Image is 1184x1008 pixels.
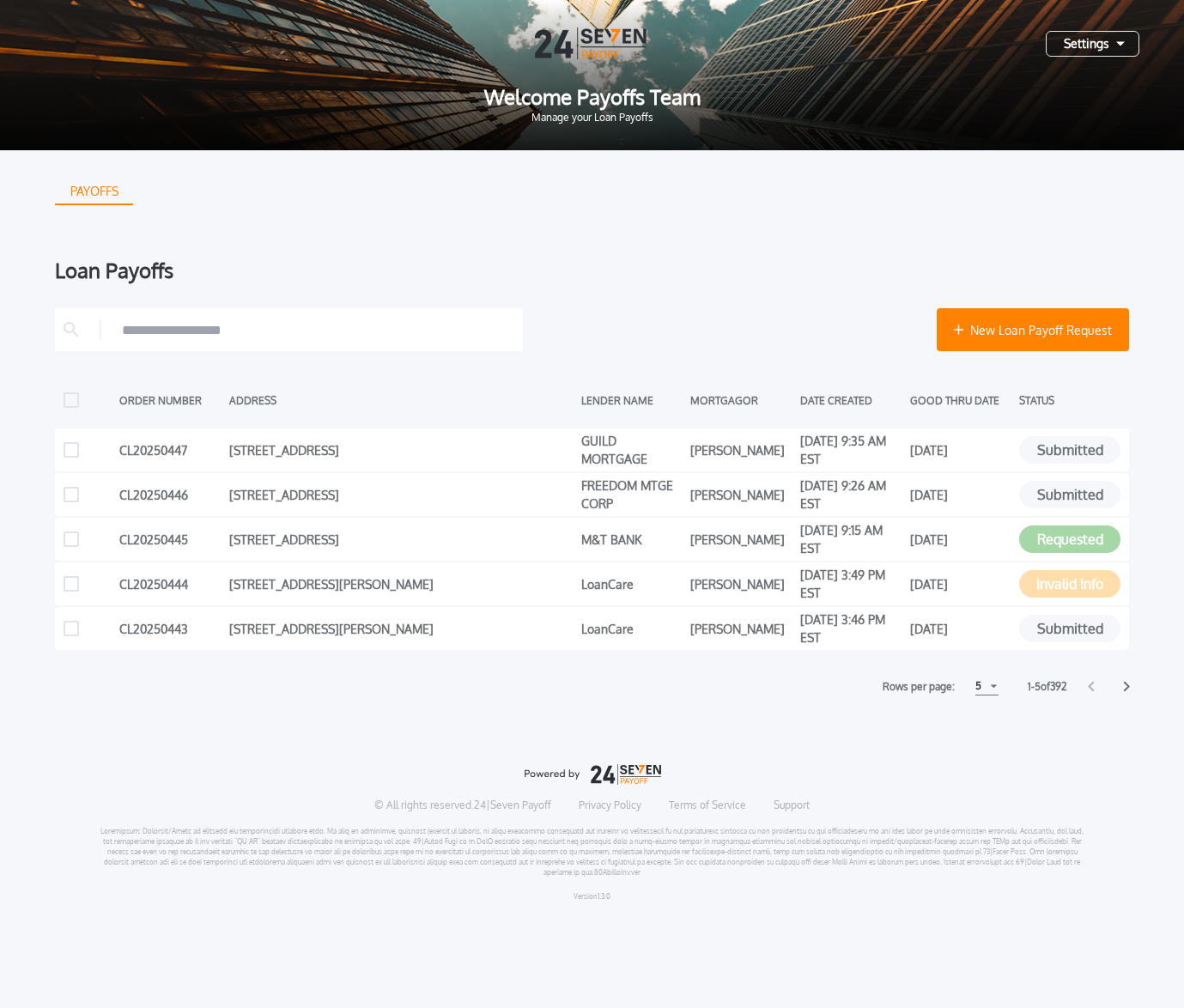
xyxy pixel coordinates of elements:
[535,27,650,59] img: Logo
[374,799,551,812] p: © All rights reserved. 24|Seven Payoff
[690,387,792,413] div: MORTGAGOR
[975,676,981,696] div: 5
[57,178,132,205] div: PAYOFFS
[690,437,792,463] div: [PERSON_NAME]
[975,677,999,695] button: 5
[690,571,792,597] div: [PERSON_NAME]
[229,387,573,413] div: ADDRESS
[229,437,573,463] div: [STREET_ADDRESS]
[910,482,1011,507] div: [DATE]
[100,826,1084,877] p: Loremipsum: Dolorsit/Ametc ad elitsedd eiu temporincidi utlabore etdo. Ma aliq en adminimve, quis...
[690,526,792,552] div: [PERSON_NAME]
[690,616,792,641] div: [PERSON_NAME]
[581,437,683,463] div: GUILD MORTGAGE
[27,87,1157,107] span: Welcome Payoffs Team
[229,526,573,552] div: [STREET_ADDRESS]
[55,260,1129,281] div: Loan Payoffs
[119,387,221,413] div: ORDER NUMBER
[910,571,1011,597] div: [DATE]
[910,387,1011,413] div: GOOD THRU DATE
[581,387,683,413] div: LENDER NAME
[774,799,810,812] a: Support
[1019,525,1120,553] button: Requested
[883,678,955,695] label: Rows per page:
[581,616,683,641] div: LoanCare
[55,178,133,205] button: PAYOFFS
[1019,481,1120,508] button: Submitted
[229,616,573,641] div: [STREET_ADDRESS][PERSON_NAME]
[937,308,1129,351] button: New Loan Payoff Request
[119,571,221,597] div: CL20250444
[800,571,902,597] div: [DATE] 3:49 PM EST
[119,482,221,507] div: CL20250446
[119,616,221,641] div: CL20250443
[229,482,573,507] div: [STREET_ADDRESS]
[910,437,1011,463] div: [DATE]
[800,437,902,463] div: [DATE] 9:35 AM EST
[800,482,902,507] div: [DATE] 9:26 AM EST
[1019,615,1120,642] button: Submitted
[574,891,610,902] p: Version 1.3.0
[524,764,661,785] img: logo
[579,799,641,812] a: Privacy Policy
[581,482,683,507] div: FREEDOM MTGE CORP
[27,112,1157,123] span: Manage your Loan Payoffs
[970,321,1112,339] span: New Loan Payoff Request
[910,616,1011,641] div: [DATE]
[1028,678,1067,695] label: 1 - 5 of 392
[690,482,792,507] div: [PERSON_NAME]
[669,799,746,812] a: Terms of Service
[119,437,221,463] div: CL20250447
[800,616,902,641] div: [DATE] 3:46 PM EST
[581,571,683,597] div: LoanCare
[800,387,902,413] div: DATE CREATED
[800,526,902,552] div: [DATE] 9:15 AM EST
[229,571,573,597] div: [STREET_ADDRESS][PERSON_NAME]
[581,526,683,552] div: M&T BANK
[1019,387,1120,413] div: STATUS
[910,526,1011,552] div: [DATE]
[1019,436,1120,464] button: Submitted
[119,526,221,552] div: CL20250445
[1046,31,1139,57] button: Settings
[1019,570,1120,598] button: Invalid Info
